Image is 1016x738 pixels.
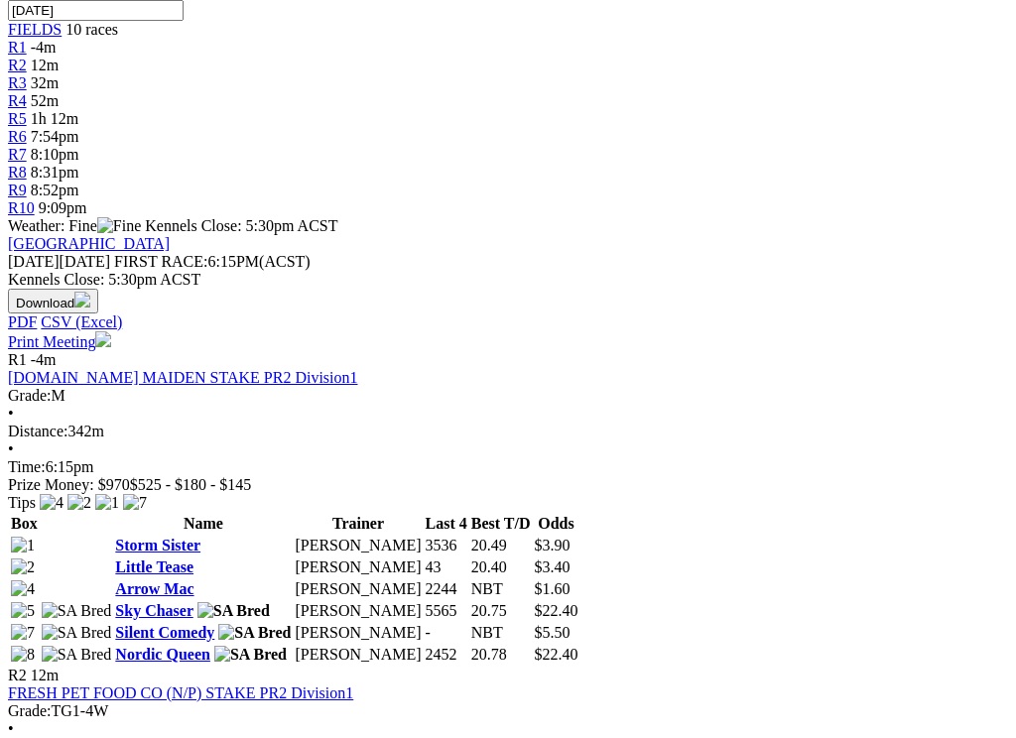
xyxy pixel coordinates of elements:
[8,235,170,252] a: [GEOGRAPHIC_DATA]
[8,253,110,270] span: [DATE]
[8,57,27,73] a: R2
[8,110,27,127] a: R5
[11,646,35,664] img: 8
[11,558,35,576] img: 2
[8,684,353,701] a: FRESH PET FOOD CO (N/P) STAKE PR2 Division1
[8,458,1008,476] div: 6:15pm
[8,369,358,386] a: [DOMAIN_NAME] MAIDEN STAKE PR2 Division1
[123,494,147,512] img: 7
[214,646,287,664] img: SA Bred
[8,92,27,109] a: R4
[31,351,57,368] span: -4m
[11,537,35,554] img: 1
[8,476,1008,494] div: Prize Money: $970
[31,182,79,198] span: 8:52pm
[8,423,67,439] span: Distance:
[115,558,193,575] a: Little Tease
[425,623,468,643] td: -
[8,289,98,313] button: Download
[11,624,35,642] img: 7
[470,601,532,621] td: 20.75
[425,645,468,665] td: 2452
[8,164,27,181] a: R8
[8,21,62,38] a: FIELDS
[294,623,422,643] td: [PERSON_NAME]
[31,667,59,683] span: 12m
[8,146,27,163] a: R7
[8,387,1008,405] div: M
[470,579,532,599] td: NBT
[294,645,422,665] td: [PERSON_NAME]
[8,458,46,475] span: Time:
[470,645,532,665] td: 20.78
[97,217,141,235] img: Fine
[145,217,337,234] span: Kennels Close: 5:30pm ACST
[42,646,112,664] img: SA Bred
[294,601,422,621] td: [PERSON_NAME]
[11,580,35,598] img: 4
[294,557,422,577] td: [PERSON_NAME]
[534,537,570,553] span: $3.90
[114,514,292,534] th: Name
[8,494,36,511] span: Tips
[8,351,27,368] span: R1
[115,646,210,663] a: Nordic Queen
[95,494,119,512] img: 1
[425,536,468,555] td: 3536
[8,74,27,91] a: R3
[74,292,90,307] img: download.svg
[40,494,63,512] img: 4
[115,537,200,553] a: Storm Sister
[470,557,532,577] td: 20.40
[42,624,112,642] img: SA Bred
[42,602,112,620] img: SA Bred
[8,720,14,737] span: •
[8,182,27,198] a: R9
[294,579,422,599] td: [PERSON_NAME]
[8,387,52,404] span: Grade:
[533,514,578,534] th: Odds
[8,667,27,683] span: R2
[8,313,1008,331] div: Download
[8,702,1008,720] div: TG1-4W
[8,440,14,457] span: •
[11,515,38,532] span: Box
[425,557,468,577] td: 43
[39,199,87,216] span: 9:09pm
[534,646,577,663] span: $22.40
[115,580,193,597] a: Arrow Mac
[8,405,14,422] span: •
[11,602,35,620] img: 5
[114,253,207,270] span: FIRST RACE:
[8,217,145,234] span: Weather: Fine
[534,580,570,597] span: $1.60
[425,601,468,621] td: 5565
[218,624,291,642] img: SA Bred
[425,514,468,534] th: Last 4
[130,476,252,493] span: $525 - $180 - $145
[470,514,532,534] th: Best T/D
[8,128,27,145] a: R6
[425,579,468,599] td: 2244
[534,558,570,575] span: $3.40
[470,623,532,643] td: NBT
[8,199,35,216] a: R10
[8,271,1008,289] div: Kennels Close: 5:30pm ACST
[31,39,57,56] span: -4m
[534,602,577,619] span: $22.40
[294,536,422,555] td: [PERSON_NAME]
[31,74,59,91] span: 32m
[197,602,270,620] img: SA Bred
[114,253,311,270] span: 6:15PM(ACST)
[115,624,214,641] a: Silent Comedy
[8,39,27,56] a: R1
[31,92,59,109] span: 52m
[31,57,59,73] span: 12m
